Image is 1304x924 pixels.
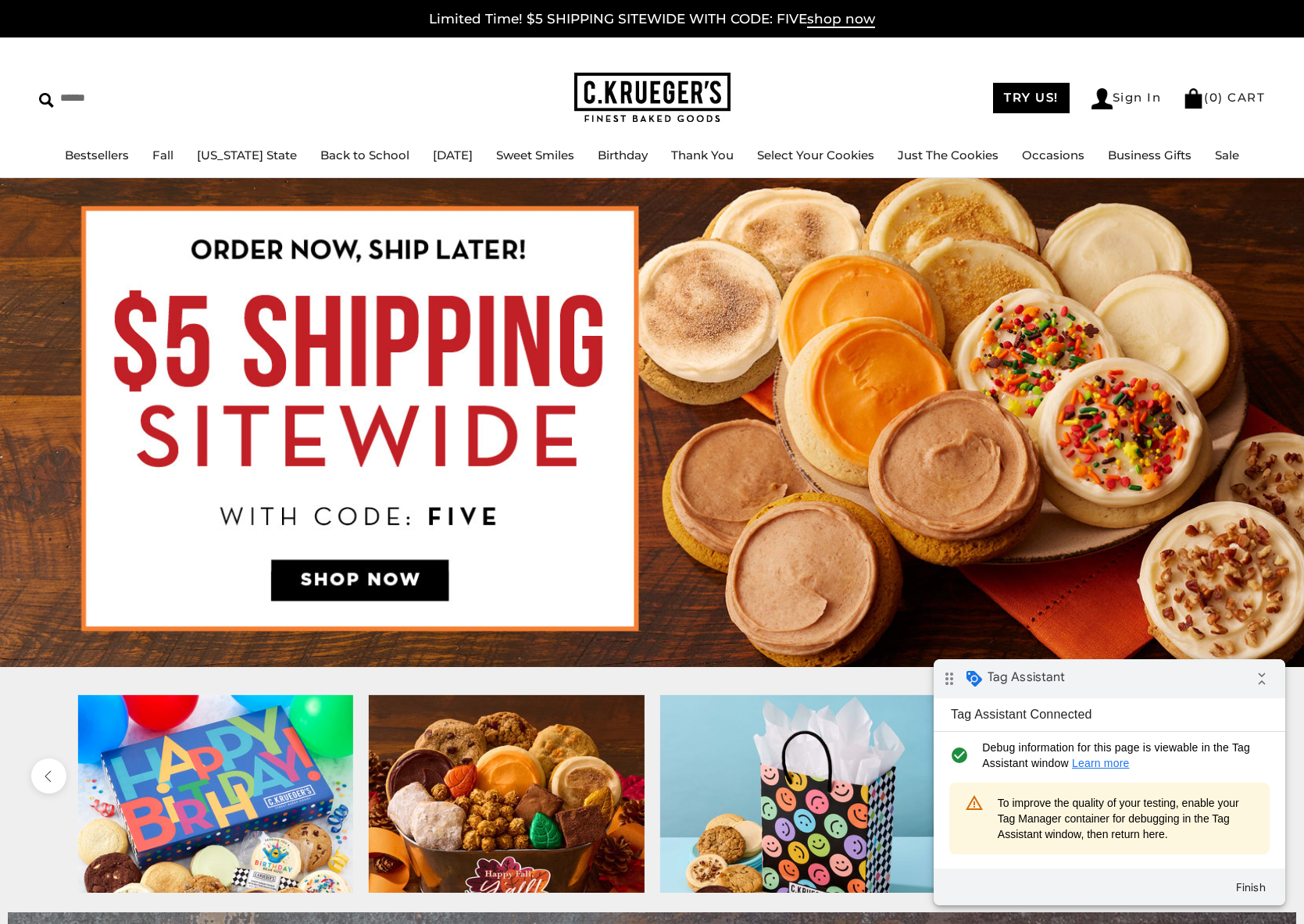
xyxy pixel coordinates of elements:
[28,128,54,159] i: warning_amber
[13,80,38,112] i: check_circle
[39,86,225,110] input: Search
[64,136,320,183] span: To improve the quality of your testing, enable your Tag Manager container for debugging in the Ta...
[138,98,196,110] a: Learn more
[48,80,326,112] span: Debug information for this page is viewable in the Tag Assistant window
[313,4,344,35] i: Collapse debug badge
[433,148,473,162] a: [DATE]
[429,11,875,28] a: Limited Time! $5 SHIPPING SITEWIDE WITH CODE: FIVEshop now
[1209,90,1219,105] span: 0
[1108,148,1191,162] a: Business Gifts
[65,148,129,162] a: Bestsellers
[31,758,66,794] button: previous
[1215,148,1239,162] a: Sale
[13,865,162,912] iframe: Sign Up via Text for Offers
[289,214,345,242] button: Finish
[757,148,874,162] a: Select Your Cookies
[54,10,131,26] span: Tag Assistant
[574,73,731,123] img: C.KRUEGER'S
[39,93,54,108] img: Search
[496,148,574,162] a: Sweet Smiles
[993,83,1070,113] a: TRY US!
[898,148,999,162] a: Just The Cookies
[1091,88,1113,109] img: Account
[1183,90,1265,105] a: (0) CART
[1022,148,1084,162] a: Occasions
[152,148,173,162] a: Fall
[320,148,409,162] a: Back to School
[671,148,734,162] a: Thank You
[1183,88,1204,109] img: Bag
[197,148,297,162] a: [US_STATE] State
[598,148,648,162] a: Birthday
[1091,88,1162,109] a: Sign In
[807,11,875,28] span: shop now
